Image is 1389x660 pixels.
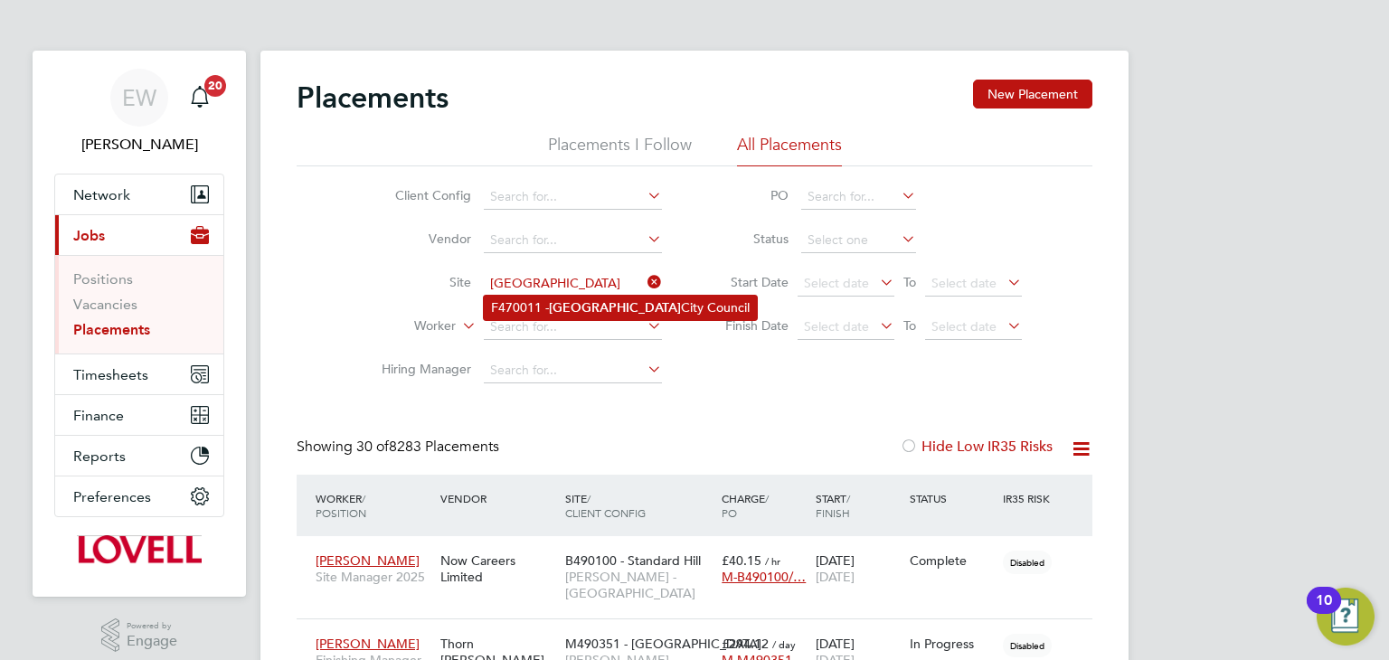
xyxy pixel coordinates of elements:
[707,231,789,247] label: Status
[549,300,681,316] b: [GEOGRAPHIC_DATA]
[55,436,223,476] button: Reports
[54,69,224,156] a: EW[PERSON_NAME]
[367,361,471,377] label: Hiring Manager
[898,314,921,337] span: To
[297,80,449,116] h2: Placements
[55,476,223,516] button: Preferences
[122,86,156,109] span: EW
[765,554,780,568] span: / hr
[311,626,1092,641] a: [PERSON_NAME]Finishing ManagerThorn [PERSON_NAME] LimitedM490351 - [GEOGRAPHIC_DATA][PERSON_NAME]...
[54,535,224,564] a: Go to home page
[204,75,226,97] span: 20
[352,317,456,335] label: Worker
[484,358,662,383] input: Search for...
[356,438,389,456] span: 30 of
[311,542,1092,558] a: [PERSON_NAME]Site Manager 2025Now Careers LimitedB490100 - Standard Hill[PERSON_NAME] - [GEOGRAPH...
[816,569,855,585] span: [DATE]
[811,482,905,529] div: Start
[722,552,761,569] span: £40.15
[73,321,150,338] a: Placements
[910,552,995,569] div: Complete
[722,569,806,585] span: M-B490100/…
[73,270,133,288] a: Positions
[717,482,811,529] div: Charge
[1003,551,1052,574] span: Disabled
[73,186,130,203] span: Network
[73,296,137,313] a: Vacancies
[804,275,869,291] span: Select date
[356,438,499,456] span: 8283 Placements
[565,569,713,601] span: [PERSON_NAME] - [GEOGRAPHIC_DATA]
[73,407,124,424] span: Finance
[33,51,246,597] nav: Main navigation
[804,318,869,335] span: Select date
[816,491,850,520] span: / Finish
[55,174,223,214] button: Network
[77,535,201,564] img: lovell-logo-retina.png
[436,482,561,514] div: Vendor
[1003,634,1052,657] span: Disabled
[367,274,471,290] label: Site
[900,438,1053,456] label: Hide Low IR35 Risks
[561,482,717,529] div: Site
[484,315,662,340] input: Search for...
[316,569,431,585] span: Site Manager 2025
[565,491,646,520] span: / Client Config
[127,618,177,634] span: Powered by
[931,318,997,335] span: Select date
[931,275,997,291] span: Select date
[316,552,420,569] span: [PERSON_NAME]
[1316,600,1332,624] div: 10
[73,227,105,244] span: Jobs
[127,634,177,649] span: Engage
[801,228,916,253] input: Select one
[73,448,126,465] span: Reports
[55,354,223,394] button: Timesheets
[772,637,796,651] span: / day
[316,491,366,520] span: / Position
[548,134,692,166] li: Placements I Follow
[998,482,1061,514] div: IR35 Risk
[973,80,1092,108] button: New Placement
[73,366,148,383] span: Timesheets
[54,134,224,156] span: Emma Wells
[73,488,151,505] span: Preferences
[484,271,662,297] input: Search for...
[707,187,789,203] label: PO
[565,636,761,652] span: M490351 - [GEOGRAPHIC_DATA]
[565,552,701,569] span: B490100 - Standard Hill
[55,255,223,354] div: Jobs
[898,270,921,294] span: To
[905,482,999,514] div: Status
[707,317,789,334] label: Finish Date
[182,69,218,127] a: 20
[484,296,757,320] li: F470011 - City Council
[436,543,561,594] div: Now Careers Limited
[484,184,662,210] input: Search for...
[737,134,842,166] li: All Placements
[367,187,471,203] label: Client Config
[722,491,769,520] span: / PO
[484,228,662,253] input: Search for...
[101,618,178,653] a: Powered byEngage
[311,482,436,529] div: Worker
[55,215,223,255] button: Jobs
[811,543,905,594] div: [DATE]
[1317,588,1375,646] button: Open Resource Center, 10 new notifications
[55,395,223,435] button: Finance
[297,438,503,457] div: Showing
[722,636,769,652] span: £294.12
[367,231,471,247] label: Vendor
[910,636,995,652] div: In Progress
[801,184,916,210] input: Search for...
[707,274,789,290] label: Start Date
[316,636,420,652] span: [PERSON_NAME]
